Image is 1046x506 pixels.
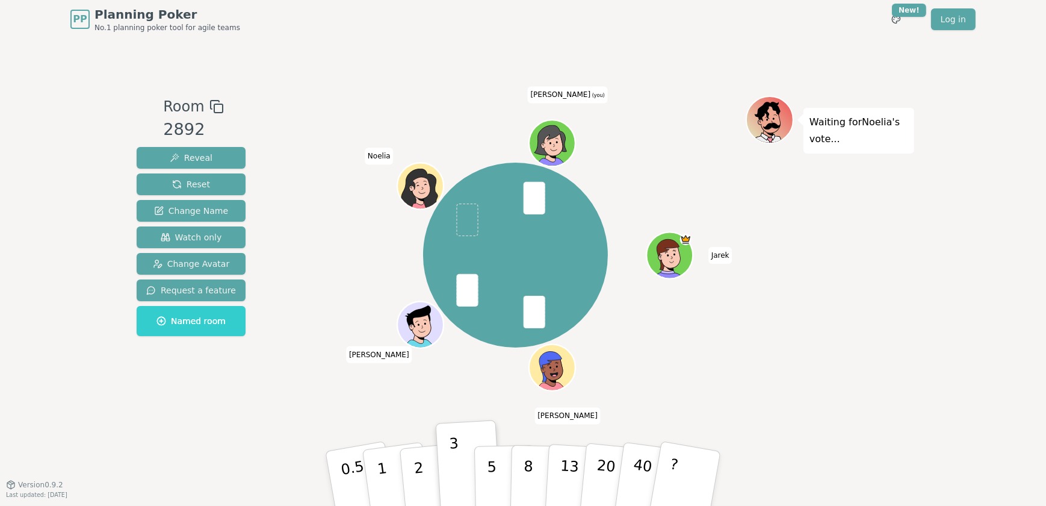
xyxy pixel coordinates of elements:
[156,315,226,327] span: Named room
[449,435,462,501] p: 3
[153,258,230,270] span: Change Avatar
[137,147,246,169] button: Reveal
[6,492,67,498] span: Last updated: [DATE]
[346,346,412,363] span: Click to change your name
[527,86,607,103] span: Click to change your name
[931,8,976,30] a: Log in
[679,233,691,245] span: Jarek is the host
[809,114,908,148] p: Waiting for Noelia 's vote...
[172,178,210,190] span: Reset
[885,8,907,30] button: New!
[170,152,212,164] span: Reveal
[534,407,601,424] span: Click to change your name
[94,6,240,23] span: Planning Poker
[530,121,574,164] button: Click to change your avatar
[137,253,246,275] button: Change Avatar
[137,280,246,301] button: Request a feature
[154,205,228,217] span: Change Name
[73,12,87,27] span: PP
[18,480,63,490] span: Version 0.9.2
[70,6,240,33] a: PPPlanning PokerNo.1 planning poker tool for agile teams
[137,226,246,248] button: Watch only
[6,480,63,490] button: Version0.9.2
[708,247,732,264] span: Click to change your name
[163,117,223,142] div: 2892
[137,173,246,195] button: Reset
[163,96,204,117] span: Room
[94,23,240,33] span: No.1 planning poker tool for agile teams
[365,148,394,164] span: Click to change your name
[137,306,246,336] button: Named room
[146,284,236,296] span: Request a feature
[590,93,605,98] span: (you)
[892,4,926,17] div: New!
[137,200,246,222] button: Change Name
[161,231,222,243] span: Watch only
